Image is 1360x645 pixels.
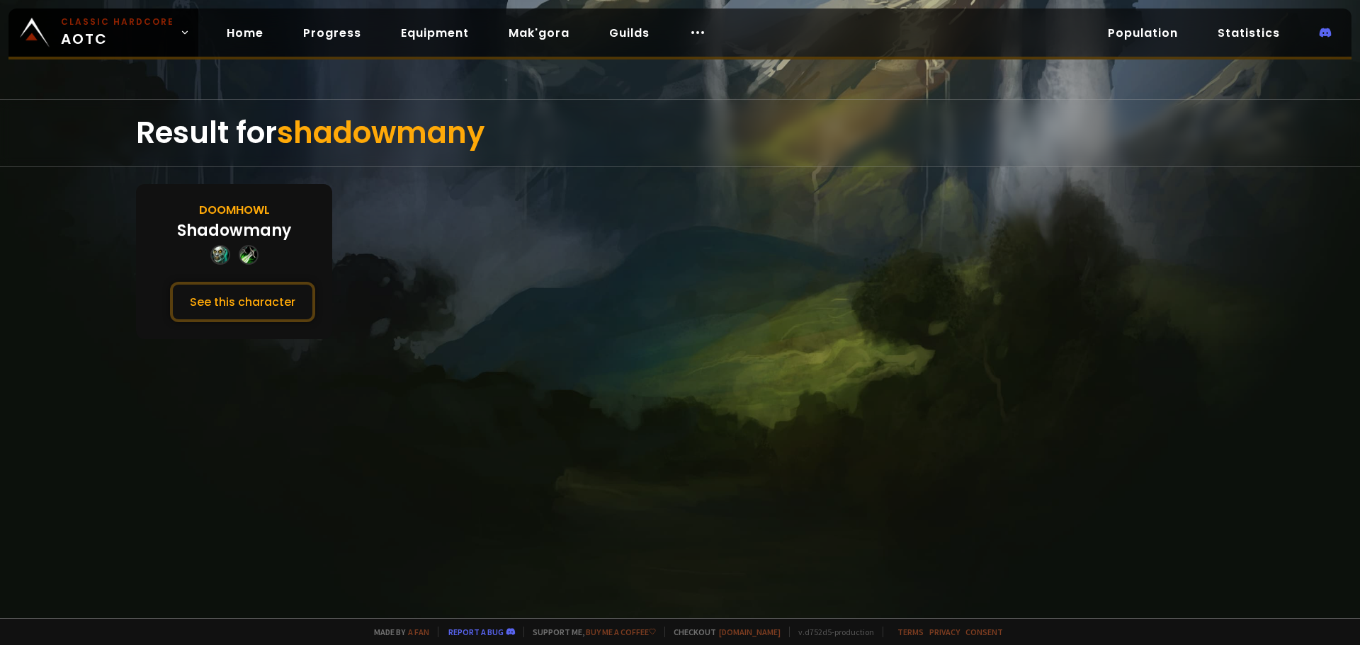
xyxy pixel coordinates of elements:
[448,627,504,637] a: Report a bug
[8,8,198,57] a: Classic HardcoreAOTC
[215,18,275,47] a: Home
[598,18,661,47] a: Guilds
[170,282,315,322] button: See this character
[277,112,484,154] span: shadowmany
[897,627,924,637] a: Terms
[365,627,429,637] span: Made by
[965,627,1003,637] a: Consent
[523,627,656,637] span: Support me,
[177,219,291,242] div: Shadowmany
[136,100,1224,166] div: Result for
[199,201,270,219] div: Doomhowl
[61,16,174,28] small: Classic Hardcore
[1096,18,1189,47] a: Population
[61,16,174,50] span: AOTC
[390,18,480,47] a: Equipment
[664,627,781,637] span: Checkout
[719,627,781,637] a: [DOMAIN_NAME]
[1206,18,1291,47] a: Statistics
[929,627,960,637] a: Privacy
[408,627,429,637] a: a fan
[586,627,656,637] a: Buy me a coffee
[497,18,581,47] a: Mak'gora
[292,18,373,47] a: Progress
[789,627,874,637] span: v. d752d5 - production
